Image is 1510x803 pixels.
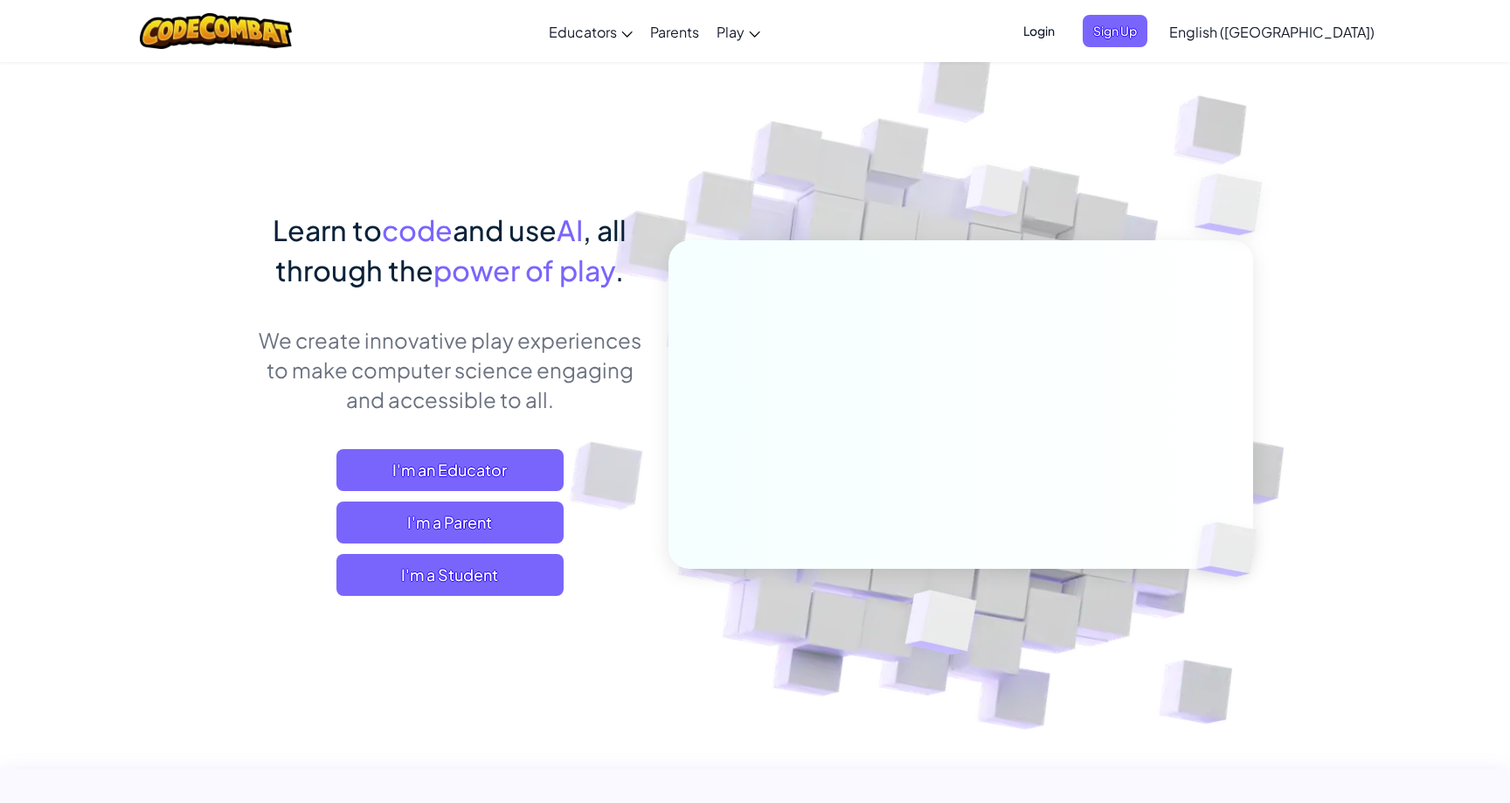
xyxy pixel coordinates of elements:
[708,8,769,55] a: Play
[257,325,642,414] p: We create innovative play experiences to make computer science engaging and accessible to all.
[1167,486,1299,613] img: Overlap cubes
[615,253,624,287] span: .
[1160,8,1383,55] a: English ([GEOGRAPHIC_DATA])
[336,554,564,596] button: I'm a Student
[933,130,1059,260] img: Overlap cubes
[717,23,745,41] span: Play
[1160,131,1311,279] img: Overlap cubes
[1083,15,1147,47] button: Sign Up
[641,8,708,55] a: Parents
[336,502,564,543] a: I'm a Parent
[1169,23,1375,41] span: English ([GEOGRAPHIC_DATA])
[1013,15,1065,47] button: Login
[273,212,382,247] span: Learn to
[433,253,615,287] span: power of play
[336,449,564,491] a: I'm an Educator
[549,23,617,41] span: Educators
[453,212,557,247] span: and use
[382,212,453,247] span: code
[140,13,293,49] img: CodeCombat logo
[862,553,1019,698] img: Overlap cubes
[540,8,641,55] a: Educators
[557,212,583,247] span: AI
